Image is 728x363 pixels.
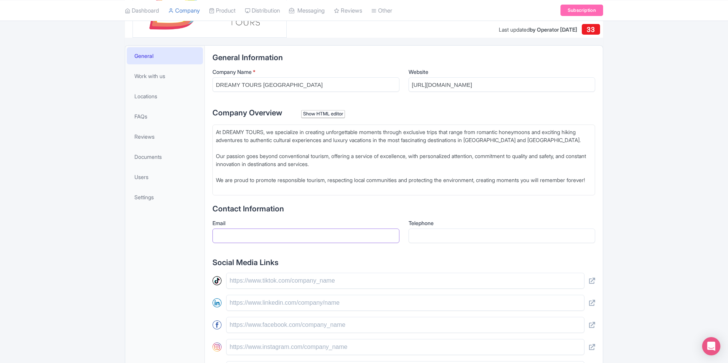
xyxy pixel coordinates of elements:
input: https://www.facebook.com/company_name [226,317,584,333]
input: https://www.tiktok.com/company_name [226,273,584,289]
span: by Operator [DATE] [530,26,577,33]
h2: General Information [212,53,595,62]
a: Subscription [560,5,603,16]
div: We are proud to promote responsible tourism, respecting local communities and protecting the envi... [216,176,592,192]
span: Reviews [134,133,155,141]
a: Locations [127,88,203,105]
span: Company Name [212,69,252,75]
div: Open Intercom Messenger [702,337,720,355]
a: General [127,47,203,64]
span: FAQs [134,112,147,120]
a: Documents [127,148,203,165]
div: Show HTML editor [301,110,345,118]
span: Email [212,220,225,226]
img: linkedin-round-01-4bc9326eb20f8e88ec4be7e8773b84b7.svg [212,298,222,307]
img: tiktok-round-01-ca200c7ba8d03f2cade56905edf8567d.svg [212,276,222,285]
a: Settings [127,189,203,206]
span: Work with us [134,72,165,80]
span: Settings [134,193,154,201]
a: Work with us [127,67,203,85]
div: Our passion goes beyond conventional tourism, offering a service of excellence, with personalized... [216,152,592,176]
a: FAQs [127,108,203,125]
span: Telephone [409,220,434,226]
input: https://www.instagram.com/company_name [226,339,584,355]
span: Locations [134,92,157,100]
span: General [134,52,153,60]
a: Reviews [127,128,203,145]
h2: Contact Information [212,205,595,213]
input: https://www.linkedin.com/company/name [226,295,584,311]
span: Documents [134,153,162,161]
div: Last updated [499,26,577,34]
img: instagram-round-01-d873700d03cfe9216e9fb2676c2aa726.svg [212,342,222,352]
a: Users [127,168,203,185]
span: Website [409,69,428,75]
h2: Social Media Links [212,258,595,267]
span: 33 [587,26,595,34]
span: Users [134,173,148,181]
span: Company Overview [212,108,282,117]
img: facebook-round-01-50ddc191f871d4ecdbe8252d2011563a.svg [212,320,222,329]
div: At DREAMY TOURS, we specialize in creating unforgettable moments through exclusive trips that ran... [216,128,592,152]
